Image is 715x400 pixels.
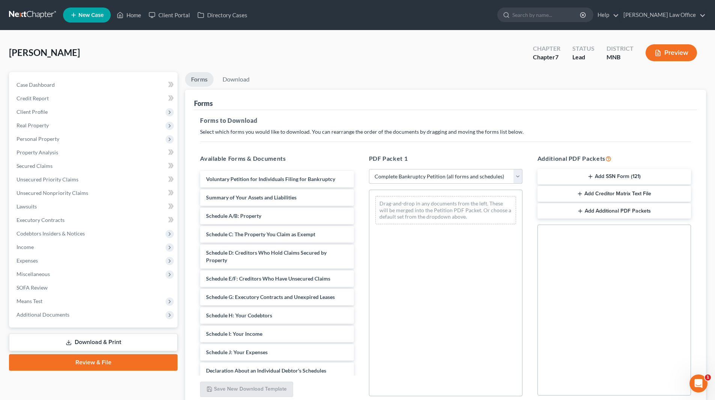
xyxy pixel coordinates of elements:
span: Means Test [17,298,42,304]
span: 1 [705,374,711,380]
span: Credit Report [17,95,49,101]
span: Miscellaneous [17,271,50,277]
span: [PERSON_NAME] [9,47,80,58]
div: Forms [194,99,213,108]
span: Expenses [17,257,38,264]
span: Personal Property [17,136,59,142]
div: District [607,44,634,53]
span: Case Dashboard [17,82,55,88]
span: Property Analysis [17,149,58,155]
a: Download [217,72,256,87]
span: Unsecured Nonpriority Claims [17,190,88,196]
span: Unsecured Priority Claims [17,176,78,183]
div: Drag-and-drop in any documents from the left. These will be merged into the Petition PDF Packet. ... [375,196,516,224]
span: New Case [78,12,104,18]
a: Help [594,8,619,22]
span: Summary of Your Assets and Liabilities [206,194,297,201]
span: Client Profile [17,109,48,115]
span: Codebtors Insiders & Notices [17,230,85,237]
span: Schedule I: Your Income [206,331,262,337]
a: [PERSON_NAME] Law Office [620,8,706,22]
p: Select which forms you would like to download. You can rearrange the order of the documents by dr... [200,128,691,136]
div: Status [572,44,595,53]
a: Forms [185,72,214,87]
div: Lead [572,53,595,62]
a: Client Portal [145,8,194,22]
a: SOFA Review [11,281,178,294]
button: Preview [646,44,697,61]
iframe: Intercom live chat [689,374,707,392]
span: Voluntary Petition for Individuals Filing for Bankruptcy [206,176,335,182]
span: Schedule G: Executory Contracts and Unexpired Leases [206,294,335,300]
a: Download & Print [9,334,178,351]
span: Schedule D: Creditors Who Hold Claims Secured by Property [206,249,327,263]
span: Additional Documents [17,311,69,318]
span: Schedule J: Your Expenses [206,349,268,355]
a: Review & File [9,354,178,371]
span: SOFA Review [17,284,48,291]
a: Home [113,8,145,22]
a: Unsecured Priority Claims [11,173,178,186]
h5: Additional PDF Packets [537,154,691,163]
h5: Forms to Download [200,116,691,125]
span: 7 [555,53,558,60]
span: Schedule C: The Property You Claim as Exempt [206,231,315,237]
a: Directory Cases [194,8,251,22]
span: Lawsuits [17,203,37,210]
div: Chapter [533,44,560,53]
span: Executory Contracts [17,217,65,223]
div: Chapter [533,53,560,62]
button: Add SSN Form (121) [537,169,691,185]
span: Schedule E/F: Creditors Who Have Unsecured Claims [206,275,330,282]
h5: PDF Packet 1 [369,154,522,163]
button: Add Additional PDF Packets [537,203,691,219]
span: Real Property [17,122,49,128]
a: Property Analysis [11,146,178,159]
input: Search by name... [512,8,581,22]
div: MNB [607,53,634,62]
a: Executory Contracts [11,213,178,227]
button: Add Creditor Matrix Text File [537,186,691,202]
span: Declaration About an Individual Debtor's Schedules [206,367,326,374]
a: Credit Report [11,92,178,105]
a: Unsecured Nonpriority Claims [11,186,178,200]
span: Secured Claims [17,163,53,169]
h5: Available Forms & Documents [200,154,354,163]
span: Income [17,244,34,250]
a: Case Dashboard [11,78,178,92]
a: Lawsuits [11,200,178,213]
a: Secured Claims [11,159,178,173]
button: Save New Download Template [200,382,293,397]
span: Schedule A/B: Property [206,213,261,219]
span: Schedule H: Your Codebtors [206,312,272,318]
